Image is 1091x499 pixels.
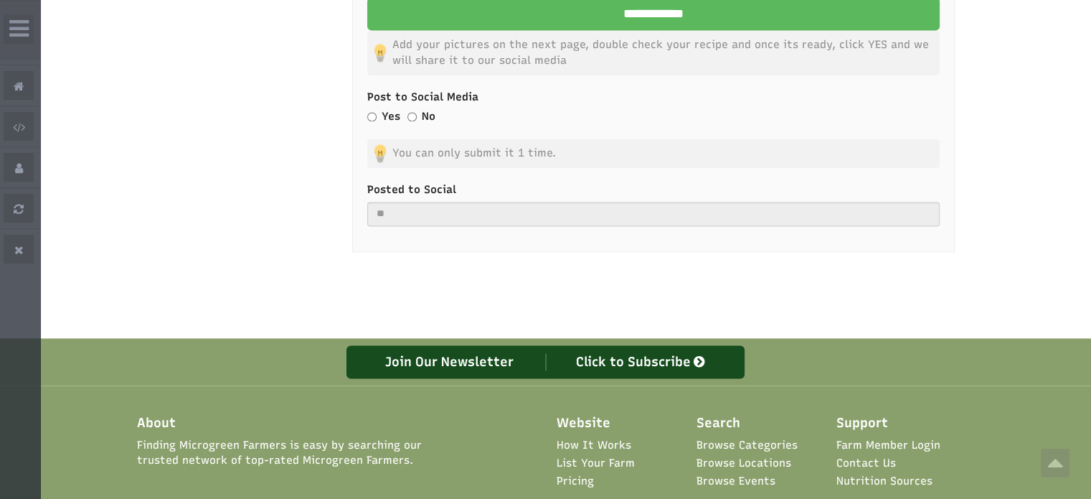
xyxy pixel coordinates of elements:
[367,112,377,121] input: Yes
[696,456,791,471] a: Browse Locations
[137,438,466,469] span: Finding Microgreen Farmers is easy by searching our trusted network of top-rated Microgreen Farmers.
[557,414,610,433] span: Website
[354,353,546,370] div: Join Our Newsletter
[557,474,594,489] a: Pricing
[422,109,435,124] label: No
[367,90,940,105] label: Post to Social Media
[382,109,400,124] label: Yes
[696,414,740,433] span: Search
[407,112,417,121] input: No
[836,474,932,489] a: Nutrition Sources
[696,438,798,453] a: Browse Categories
[836,456,896,471] a: Contact Us
[557,438,631,453] a: How It Works
[557,456,635,471] a: List Your Farm
[367,182,940,197] label: Posted to Social
[137,414,176,433] span: About
[836,414,888,433] span: Support
[546,353,737,370] div: Click to Subscribe
[367,30,940,75] p: Add your pictures on the next page, double check your recipe and once its ready, click YES and we...
[367,139,940,168] p: You can only submit it 1 time.
[346,345,745,378] a: Join Our Newsletter Click to Subscribe
[696,474,775,489] a: Browse Events
[9,17,29,40] i: Wide Admin Panel
[836,438,940,453] a: Farm Member Login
